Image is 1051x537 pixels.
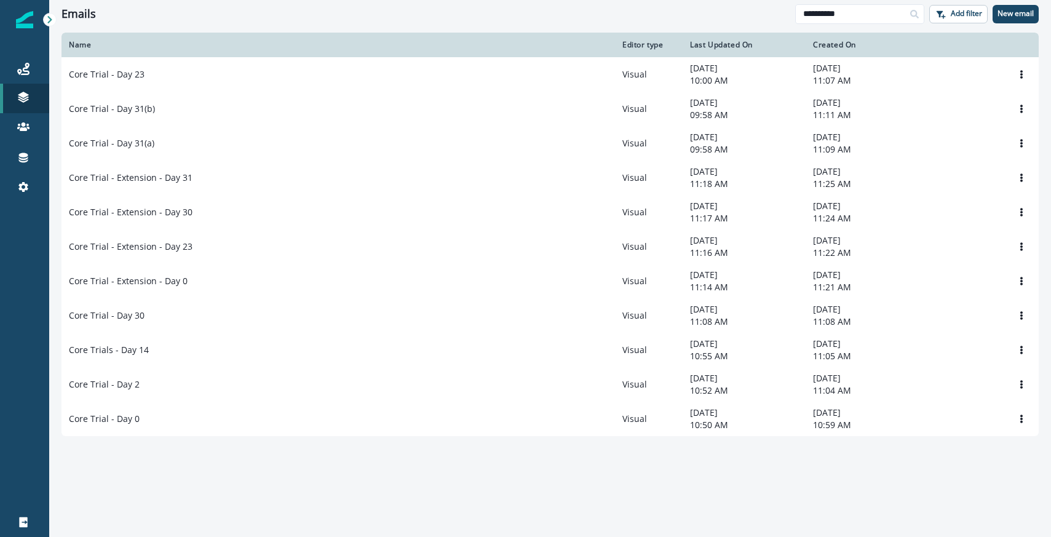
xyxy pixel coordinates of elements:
a: Core Trial - Extension - Day 0Visual[DATE]11:14 AM[DATE]11:21 AMOptions [61,264,1039,298]
p: Core Trial - Day 31(a) [69,137,154,149]
td: Visual [615,333,683,367]
h1: Emails [61,7,96,21]
td: Visual [615,298,683,333]
a: Core Trial - Extension - Day 23Visual[DATE]11:16 AM[DATE]11:22 AMOptions [61,229,1039,264]
td: Visual [615,195,683,229]
p: [DATE] [813,234,921,247]
p: [DATE] [813,303,921,316]
p: Add filter [951,9,982,18]
td: Visual [615,92,683,126]
p: 11:16 AM [690,247,798,259]
p: [DATE] [813,165,921,178]
p: 10:52 AM [690,384,798,397]
p: 11:08 AM [690,316,798,328]
p: [DATE] [690,303,798,316]
button: Options [1012,100,1031,118]
td: Visual [615,57,683,92]
p: Core Trial - Day 30 [69,309,145,322]
button: Options [1012,272,1031,290]
p: Core Trial - Day 23 [69,68,145,81]
p: [DATE] [813,407,921,419]
p: [DATE] [813,372,921,384]
button: Options [1012,341,1031,359]
button: Add filter [929,5,988,23]
p: Core Trial - Day 2 [69,378,140,391]
p: 11:08 AM [813,316,921,328]
a: Core Trial - Day 31(a)Visual[DATE]09:58 AM[DATE]11:09 AMOptions [61,126,1039,161]
p: [DATE] [813,97,921,109]
p: 11:05 AM [813,350,921,362]
td: Visual [615,367,683,402]
p: 11:21 AM [813,281,921,293]
p: [DATE] [690,338,798,350]
button: Options [1012,169,1031,187]
a: Core Trial - Day 31(b)Visual[DATE]09:58 AM[DATE]11:11 AMOptions [61,92,1039,126]
a: Core Trial - Day 0Visual[DATE]10:50 AM[DATE]10:59 AMOptions [61,402,1039,436]
td: Visual [615,264,683,298]
p: Core Trial - Extension - Day 0 [69,275,188,287]
p: [DATE] [690,372,798,384]
p: 11:07 AM [813,74,921,87]
p: 11:11 AM [813,109,921,121]
div: Last Updated On [690,40,798,50]
p: [DATE] [813,62,921,74]
button: Options [1012,203,1031,221]
button: Options [1012,375,1031,394]
p: [DATE] [813,200,921,212]
p: [DATE] [690,62,798,74]
p: [DATE] [813,269,921,281]
button: Options [1012,306,1031,325]
p: 10:00 AM [690,74,798,87]
td: Visual [615,229,683,264]
p: 11:17 AM [690,212,798,225]
p: Core Trial - Extension - Day 30 [69,206,192,218]
div: Name [69,40,608,50]
td: Visual [615,402,683,436]
p: [DATE] [813,338,921,350]
td: Visual [615,161,683,195]
p: [DATE] [690,97,798,109]
button: Options [1012,410,1031,428]
button: New email [993,5,1039,23]
p: [DATE] [690,234,798,247]
p: Core Trials - Day 14 [69,344,149,356]
td: Visual [615,126,683,161]
p: Core Trial - Extension - Day 31 [69,172,192,184]
p: 11:09 AM [813,143,921,156]
p: 10:59 AM [813,419,921,431]
p: 11:24 AM [813,212,921,225]
p: New email [997,9,1034,18]
p: 10:50 AM [690,419,798,431]
div: Created On [813,40,921,50]
p: 11:18 AM [690,178,798,190]
p: 11:25 AM [813,178,921,190]
p: 11:22 AM [813,247,921,259]
p: [DATE] [690,407,798,419]
p: Core Trial - Day 31(b) [69,103,155,115]
img: Inflection [16,11,33,28]
a: Core Trial - Day 30Visual[DATE]11:08 AM[DATE]11:08 AMOptions [61,298,1039,333]
a: Core Trial - Extension - Day 30Visual[DATE]11:17 AM[DATE]11:24 AMOptions [61,195,1039,229]
a: Core Trial - Day 23Visual[DATE]10:00 AM[DATE]11:07 AMOptions [61,57,1039,92]
p: Core Trial - Day 0 [69,413,140,425]
p: [DATE] [813,131,921,143]
a: Core Trial - Day 2Visual[DATE]10:52 AM[DATE]11:04 AMOptions [61,367,1039,402]
p: [DATE] [690,200,798,212]
button: Options [1012,134,1031,153]
p: Core Trial - Extension - Day 23 [69,241,192,253]
a: Core Trial - Extension - Day 31Visual[DATE]11:18 AM[DATE]11:25 AMOptions [61,161,1039,195]
button: Options [1012,237,1031,256]
p: 09:58 AM [690,109,798,121]
p: 09:58 AM [690,143,798,156]
p: [DATE] [690,165,798,178]
p: 11:04 AM [813,384,921,397]
p: 10:55 AM [690,350,798,362]
p: [DATE] [690,131,798,143]
a: Core Trials - Day 14Visual[DATE]10:55 AM[DATE]11:05 AMOptions [61,333,1039,367]
p: [DATE] [690,269,798,281]
p: 11:14 AM [690,281,798,293]
div: Editor type [622,40,675,50]
button: Options [1012,65,1031,84]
